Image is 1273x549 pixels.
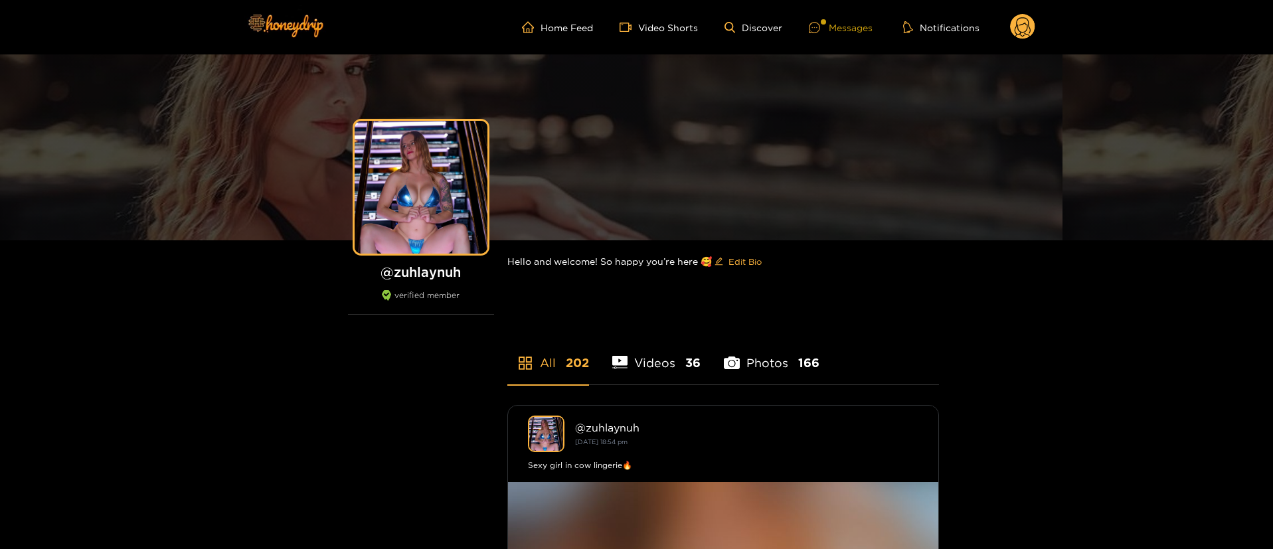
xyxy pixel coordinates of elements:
span: edit [715,257,723,267]
img: zuhlaynuh [528,416,564,452]
div: Hello and welcome! So happy you’re here 🥰 [507,240,939,283]
span: 166 [798,354,819,371]
div: Sexy girl in cow lingerie🔥 [528,459,918,472]
a: Discover [724,22,782,33]
small: [DATE] 18:54 pm [575,438,628,445]
button: Notifications [899,21,983,34]
a: Video Shorts [620,21,698,33]
div: @ zuhlaynuh [575,422,918,433]
span: home [522,21,541,33]
span: video-camera [620,21,638,33]
div: verified member [348,290,494,315]
li: Photos [724,325,819,384]
span: Edit Bio [728,255,762,268]
h1: @ zuhlaynuh [348,264,494,280]
span: 36 [685,354,701,371]
span: appstore [517,355,533,371]
span: 202 [566,354,589,371]
a: Home Feed [522,21,593,33]
li: Videos [612,325,701,384]
div: Messages [809,20,873,35]
button: editEdit Bio [712,251,764,272]
li: All [507,325,589,384]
